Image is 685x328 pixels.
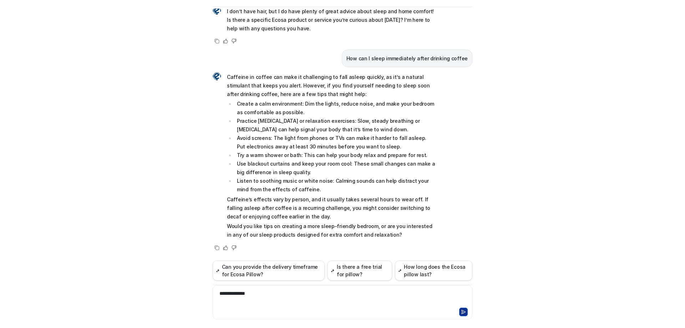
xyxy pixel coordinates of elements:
p: How can I sleep immediately after drinking coffee [346,54,468,63]
li: Listen to soothing music or white noise: Calming sounds can help distract your mind from the effe... [235,177,436,194]
img: Widget [213,72,221,81]
li: Practice [MEDICAL_DATA] or relaxation exercises: Slow, steady breathing or [MEDICAL_DATA] can hel... [235,117,436,134]
li: Avoid screens: The light from phones or TVs can make it harder to fall asleep. Put electronics aw... [235,134,436,151]
button: Is there a free trial for pillow? [328,261,392,281]
button: How long does the Ecosa pillow last? [395,261,472,281]
img: Widget [213,6,221,15]
li: Create a calm environment: Dim the lights, reduce noise, and make your bedroom as comfortable as ... [235,100,436,117]
button: Can you provide the delivery timeframe for Ecosa Pillow? [213,261,325,281]
p: I don’t have hair, but I do have plenty of great advice about sleep and home comfort! Is there a ... [227,7,436,33]
p: Would you like tips on creating a more sleep-friendly bedroom, or are you interested in any of ou... [227,222,436,239]
li: Try a warm shower or bath: This can help your body relax and prepare for rest. [235,151,436,160]
p: Caffeine’s effects vary by person, and it usually takes several hours to wear off. If falling asl... [227,195,436,221]
li: Use blackout curtains and keep your room cool: These small changes can make a big difference in s... [235,160,436,177]
p: Caffeine in coffee can make it challenging to fall asleep quickly, as it’s a natural stimulant th... [227,73,436,99]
